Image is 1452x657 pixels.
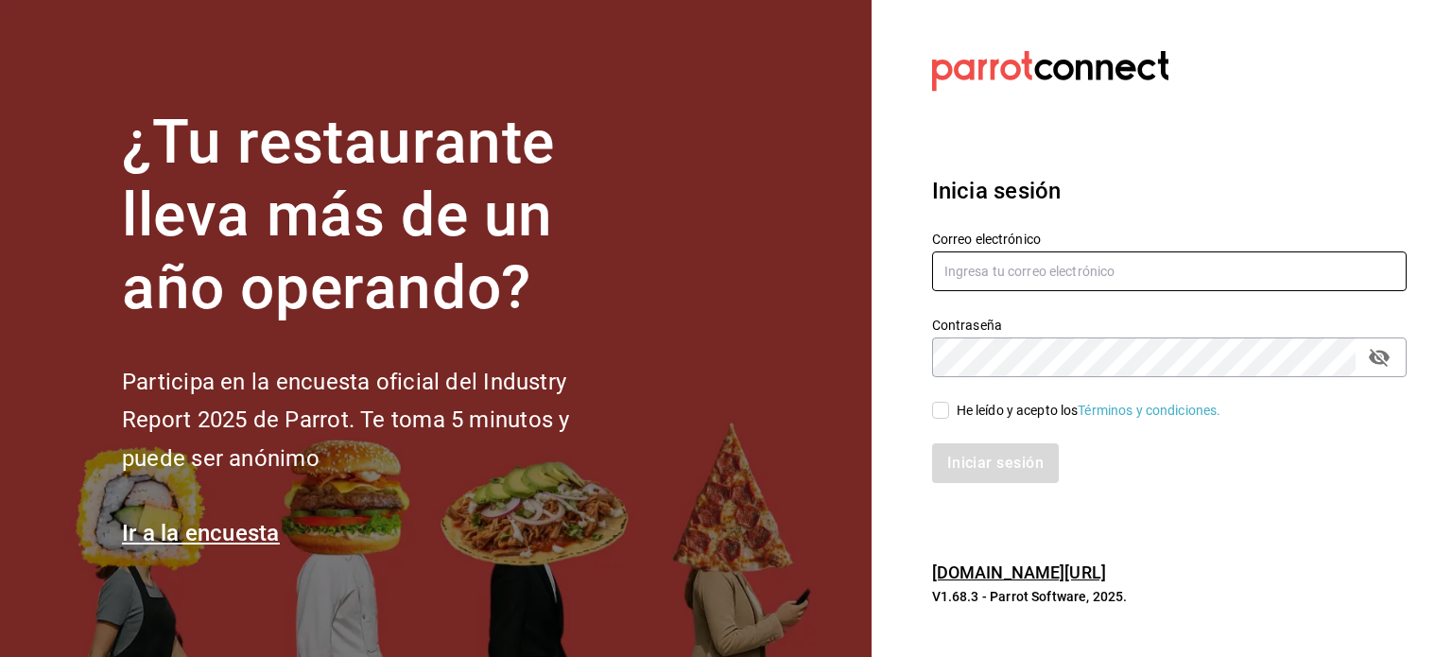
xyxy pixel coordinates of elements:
label: Correo electrónico [932,233,1407,246]
button: passwordField [1363,341,1395,373]
a: [DOMAIN_NAME][URL] [932,562,1106,582]
h2: Participa en la encuesta oficial del Industry Report 2025 de Parrot. Te toma 5 minutos y puede se... [122,363,632,478]
p: V1.68.3 - Parrot Software, 2025. [932,587,1407,606]
input: Ingresa tu correo electrónico [932,251,1407,291]
label: Contraseña [932,319,1407,332]
h3: Inicia sesión [932,174,1407,208]
a: Ir a la encuesta [122,520,280,546]
a: Términos y condiciones. [1078,403,1220,418]
h1: ¿Tu restaurante lleva más de un año operando? [122,107,632,324]
div: He leído y acepto los [957,401,1221,421]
